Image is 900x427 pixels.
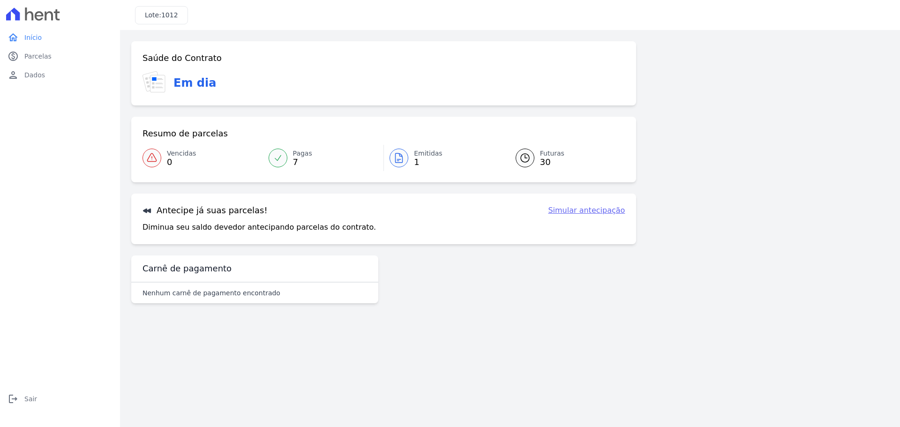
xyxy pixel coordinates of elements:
span: Dados [24,70,45,80]
p: Diminua seu saldo devedor antecipando parcelas do contrato. [142,222,376,233]
span: 1012 [161,11,178,19]
span: Vencidas [167,149,196,158]
h3: Lote: [145,10,178,20]
a: homeInício [4,28,116,47]
h3: Carnê de pagamento [142,263,232,274]
h3: Saúde do Contrato [142,52,222,64]
i: home [7,32,19,43]
span: Emitidas [414,149,442,158]
a: personDados [4,66,116,84]
i: person [7,69,19,81]
i: paid [7,51,19,62]
h3: Antecipe já suas parcelas! [142,205,268,216]
a: Futuras 30 [504,145,625,171]
span: Parcelas [24,52,52,61]
p: Nenhum carnê de pagamento encontrado [142,288,280,298]
h3: Resumo de parcelas [142,128,228,139]
span: 0 [167,158,196,166]
a: Vencidas 0 [142,145,263,171]
span: 1 [414,158,442,166]
a: Simular antecipação [548,205,625,216]
span: Pagas [293,149,312,158]
span: 30 [540,158,564,166]
span: Sair [24,394,37,404]
a: paidParcelas [4,47,116,66]
span: Início [24,33,42,42]
i: logout [7,393,19,405]
a: logoutSair [4,390,116,408]
a: Emitidas 1 [384,145,504,171]
h3: Em dia [173,75,216,91]
span: Futuras [540,149,564,158]
a: Pagas 7 [263,145,384,171]
span: 7 [293,158,312,166]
